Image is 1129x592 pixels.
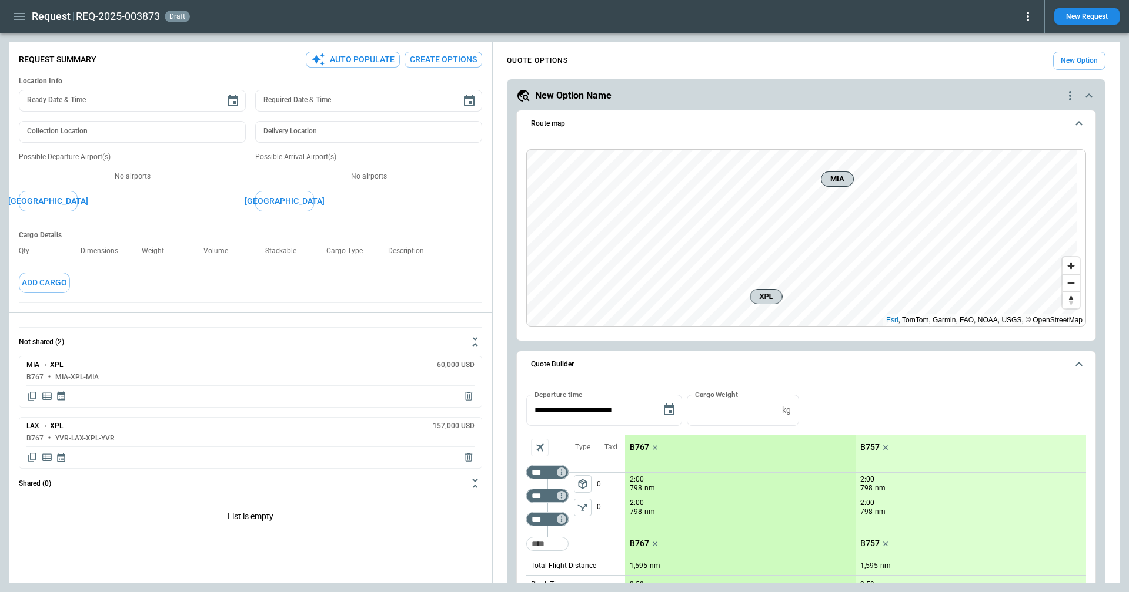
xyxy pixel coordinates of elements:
[531,580,566,590] p: Block Time
[463,391,475,402] span: Delete quote
[860,475,874,484] p: 2:00
[860,483,873,493] p: 798
[574,475,592,493] span: Type of sector
[463,452,475,463] span: Delete quote
[630,442,649,452] p: B767
[1054,8,1120,25] button: New Request
[574,475,592,493] button: left aligned
[860,539,880,549] p: B757
[860,561,878,570] p: 1,595
[1053,52,1105,70] button: New Option
[526,465,569,479] div: Not found
[886,316,898,324] a: Esri
[860,507,873,517] p: 798
[630,561,647,570] p: 1,595
[880,561,891,571] p: nm
[574,499,592,516] span: Type of sector
[657,398,681,422] button: Choose date, selected date is Sep 19, 2025
[41,452,53,463] span: Display detailed quote content
[604,442,617,452] p: Taxi
[56,452,66,463] span: Display quote schedule
[630,507,642,517] p: 798
[19,480,51,487] h6: Shared (0)
[41,391,53,402] span: Display detailed quote content
[756,291,777,302] span: XPL
[433,422,475,430] h6: 157,000 USD
[630,475,644,484] p: 2:00
[19,338,64,346] h6: Not shared (2)
[826,173,849,185] span: MIA
[19,231,482,240] h6: Cargo Details
[575,442,590,452] p: Type
[26,391,38,402] span: Copy quote content
[535,389,583,399] label: Departure time
[81,247,128,255] p: Dimensions
[19,191,78,211] button: [GEOGRAPHIC_DATA]
[56,391,66,402] span: Display quote schedule
[526,149,1086,327] div: Route map
[597,473,625,496] p: 0
[531,361,574,368] h6: Quote Builder
[875,507,886,517] p: nm
[782,405,791,415] p: kg
[1063,89,1077,103] div: quote-option-actions
[531,561,596,571] p: Total Flight Distance
[577,478,589,490] span: package_2
[26,422,63,430] h6: LAX → XPL
[388,247,433,255] p: Description
[19,247,39,255] p: Qty
[26,435,44,442] h6: B767
[255,171,482,181] p: No airports
[26,361,63,369] h6: MIA → XPL
[19,77,482,86] h6: Location Info
[167,12,188,21] span: draft
[574,499,592,516] button: left aligned
[32,9,71,23] h1: Request
[650,561,660,571] p: nm
[531,120,565,127] h6: Route map
[19,152,246,162] p: Possible Departure Airport(s)
[695,389,738,399] label: Cargo Weight
[1063,274,1080,291] button: Zoom out
[526,351,1086,378] button: Quote Builder
[76,9,160,23] h2: REQ-2025-003873
[526,489,569,503] div: Not found
[535,89,612,102] h5: New Option Name
[19,55,96,65] p: Request Summary
[860,442,880,452] p: B757
[405,52,482,68] button: Create Options
[886,314,1083,326] div: , TomTom, Garmin, FAO, NOAA, USGS, © OpenStreetMap
[255,191,314,211] button: [GEOGRAPHIC_DATA]
[630,539,649,549] p: B767
[19,497,482,539] div: Not shared (2)
[1063,291,1080,308] button: Reset bearing to north
[630,580,644,589] p: 3:59
[516,89,1096,103] button: New Option Namequote-option-actions
[26,452,38,463] span: Copy quote content
[19,356,482,469] div: Not shared (2)
[507,58,568,63] h4: QUOTE OPTIONS
[644,483,655,493] p: nm
[203,247,238,255] p: Volume
[1063,257,1080,274] button: Zoom in
[437,361,475,369] h6: 60,000 USD
[526,512,569,526] div: Not found
[306,52,400,68] button: Auto Populate
[457,89,481,113] button: Choose date
[142,247,173,255] p: Weight
[19,273,70,293] button: Add Cargo
[55,374,99,381] h6: MIA-XPL-MIA
[630,499,644,507] p: 2:00
[597,496,625,519] p: 0
[860,580,874,589] p: 3:59
[527,150,1077,326] canvas: Map
[19,497,482,539] p: List is empty
[19,171,246,181] p: No airports
[255,152,482,162] p: Possible Arrival Airport(s)
[19,469,482,497] button: Shared (0)
[19,328,482,356] button: Not shared (2)
[875,483,886,493] p: nm
[860,499,874,507] p: 2:00
[644,507,655,517] p: nm
[221,89,245,113] button: Choose date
